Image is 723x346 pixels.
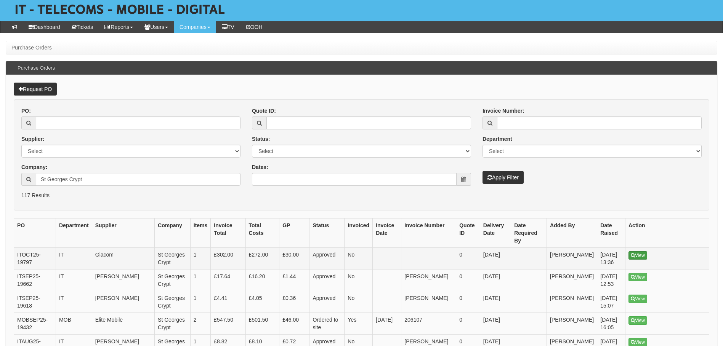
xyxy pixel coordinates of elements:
td: £302.00 [211,248,245,269]
a: View [628,316,647,325]
a: Companies [174,21,216,33]
td: [PERSON_NAME] [547,269,597,291]
label: Status: [252,135,270,143]
td: ITOCT25-19797 [14,248,56,269]
td: 1 [190,269,211,291]
th: Items [190,218,211,248]
td: Approved [309,291,345,313]
td: Approved [309,248,345,269]
th: Action [625,218,709,248]
td: £0.36 [279,291,309,313]
a: TV [216,21,240,33]
td: MOB [56,313,92,335]
th: Delivery Date [480,218,511,248]
a: View [628,273,647,281]
td: [DATE] [480,313,511,335]
td: [DATE] 16:05 [597,313,625,335]
td: 1 [190,291,211,313]
a: OOH [240,21,268,33]
th: Invoice Date [373,218,401,248]
li: Purchase Orders [11,44,52,51]
td: Approved [309,269,345,291]
td: 206107 [401,313,456,335]
td: 0 [456,248,480,269]
a: Reports [99,21,139,33]
td: £501.50 [245,313,279,335]
th: Invoice Total [211,218,245,248]
th: PO [14,218,56,248]
th: Supplier [92,218,154,248]
td: [PERSON_NAME] [92,291,154,313]
label: Dates: [252,163,268,171]
td: [DATE] [480,248,511,269]
td: £547.50 [211,313,245,335]
td: 0 [456,313,480,335]
a: View [628,295,647,303]
td: [DATE] 12:53 [597,269,625,291]
th: Total Costs [245,218,279,248]
td: [DATE] [373,313,401,335]
td: No [345,269,373,291]
label: Quote ID: [252,107,276,115]
td: £30.00 [279,248,309,269]
a: Request PO [14,83,57,96]
td: [PERSON_NAME] [401,291,456,313]
td: Ordered to site [309,313,345,335]
td: ITSEP25-19662 [14,269,56,291]
td: [PERSON_NAME] [547,313,597,335]
th: GP [279,218,309,248]
button: Apply Filter [483,171,524,184]
label: Department [483,135,512,143]
td: 0 [456,291,480,313]
td: St Georges Crypt [155,313,191,335]
td: ITSEP25-19618 [14,291,56,313]
td: [DATE] [480,269,511,291]
a: Tickets [66,21,99,33]
td: [DATE] 13:36 [597,248,625,269]
th: Date Raised [597,218,625,248]
h3: Purchase Orders [14,62,59,75]
td: [PERSON_NAME] [547,291,597,313]
th: Department [56,218,92,248]
p: 117 Results [21,191,702,199]
td: 0 [456,269,480,291]
label: Supplier: [21,135,45,143]
th: Status [309,218,345,248]
td: No [345,291,373,313]
td: £4.05 [245,291,279,313]
td: Yes [345,313,373,335]
label: Company: [21,163,47,171]
td: IT [56,248,92,269]
td: [PERSON_NAME] [92,269,154,291]
td: St Georges Crypt [155,291,191,313]
td: £4.41 [211,291,245,313]
td: No [345,248,373,269]
th: Quote ID [456,218,480,248]
td: MOBSEP25-19432 [14,313,56,335]
a: Dashboard [23,21,66,33]
td: £1.44 [279,269,309,291]
td: IT [56,269,92,291]
td: £16.20 [245,269,279,291]
td: [DATE] 15:07 [597,291,625,313]
a: Users [139,21,174,33]
label: Invoice Number: [483,107,524,115]
th: Invoiced [345,218,373,248]
td: St Georges Crypt [155,248,191,269]
a: View [628,251,647,260]
td: £46.00 [279,313,309,335]
td: [PERSON_NAME] [547,248,597,269]
th: Company [155,218,191,248]
td: £17.64 [211,269,245,291]
td: IT [56,291,92,313]
td: Giacom [92,248,154,269]
td: £272.00 [245,248,279,269]
td: Elite Mobile [92,313,154,335]
label: PO: [21,107,31,115]
td: 1 [190,248,211,269]
th: Date Required By [511,218,547,248]
th: Added By [547,218,597,248]
td: [PERSON_NAME] [401,269,456,291]
th: Invoice Number [401,218,456,248]
td: St Georges Crypt [155,269,191,291]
